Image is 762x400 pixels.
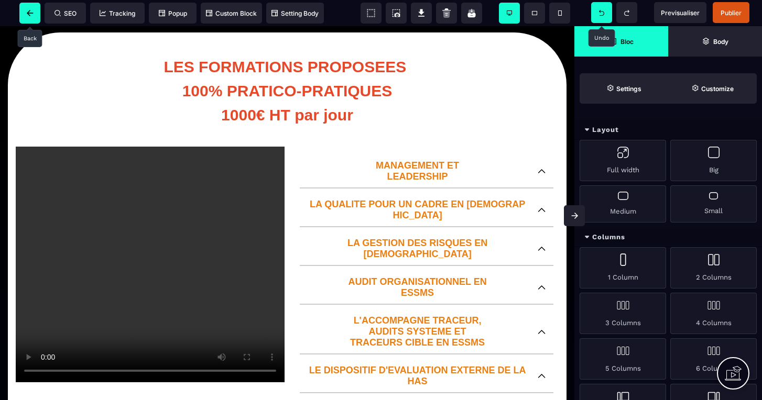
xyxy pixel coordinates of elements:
b: LES FORMATIONS PROPOSEES 100% PRATICO-PRATIQUES 1000€ HT par jour [164,32,410,97]
span: View components [361,3,382,24]
span: Previsualiser [661,9,700,17]
div: 2 Columns [670,247,757,288]
p: LE DISPOSITIF D'EVALUATION EXTERNE DE LA HAS [308,339,527,361]
p: LA QUALITE POUR UN CADRE EN [DEMOGRAPHIC_DATA] [308,173,527,195]
div: 3 Columns [580,293,666,334]
div: 5 Columns [580,338,666,380]
span: Custom Block [206,9,257,17]
span: Screenshot [386,3,407,24]
div: Medium [580,185,666,223]
span: Settings [580,73,668,104]
span: Tracking [100,9,135,17]
div: Big [670,140,757,181]
div: 4 Columns [670,293,757,334]
div: Small [670,185,757,223]
p: MANAGEMENT ET LEADERSHIP [308,134,527,156]
p: AUDIT ORGANISATIONNEL EN ESSMS [308,250,527,272]
div: Layout [574,120,762,140]
strong: Body [713,38,728,46]
p: LA GESTION DES RISQUES EN [DEMOGRAPHIC_DATA] [308,212,527,234]
span: Setting Body [271,9,319,17]
span: Publier [721,9,742,17]
div: Columns [574,228,762,247]
span: Open Layer Manager [668,26,762,57]
div: Full width [580,140,666,181]
span: Popup [159,9,187,17]
span: Open Blocks [574,26,668,57]
span: Preview [654,2,706,23]
p: L'ACCOMPAGNE TRACEUR, AUDITS SYSTEME ET TRACEURS CIBLE EN ESSMS [308,289,527,322]
span: Open Style Manager [668,73,757,104]
strong: Customize [701,85,734,93]
div: 6 Columns [670,338,757,380]
div: 1 Column [580,247,666,288]
span: SEO [55,9,77,17]
strong: Settings [616,85,641,93]
strong: Bloc [621,38,634,46]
